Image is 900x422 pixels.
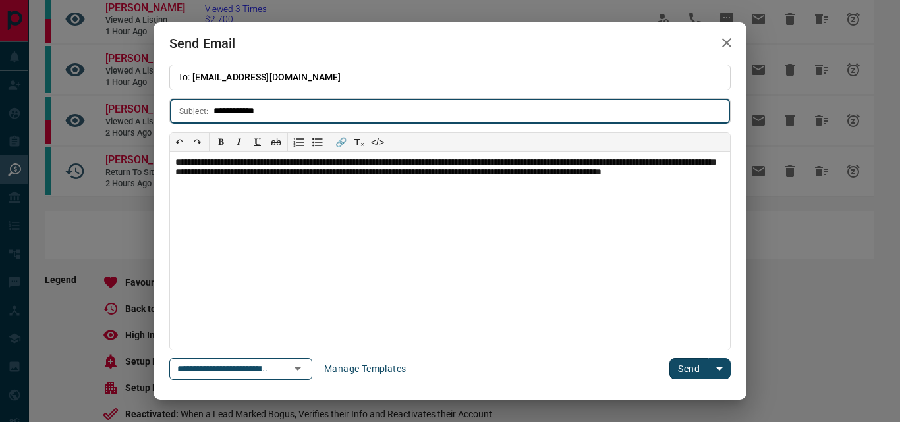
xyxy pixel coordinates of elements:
button: T̲ₓ [350,133,368,151]
button: ↶ [170,133,188,151]
button: ab [267,133,285,151]
p: To: [169,65,731,90]
div: split button [669,358,731,379]
button: Manage Templates [316,358,414,379]
button: 𝑰 [230,133,248,151]
span: [EMAIL_ADDRESS][DOMAIN_NAME] [192,72,341,82]
button: Bullet list [308,133,327,151]
h2: Send Email [154,22,252,65]
button: 𝐁 [211,133,230,151]
button: Open [289,359,307,378]
s: ab [271,137,281,147]
button: 🔗 [331,133,350,151]
button: </> [368,133,387,151]
button: Numbered list [290,133,308,151]
button: 𝐔 [248,133,267,151]
p: Subject: [179,105,208,117]
span: 𝐔 [254,136,261,147]
button: ↷ [188,133,207,151]
button: Send [669,358,708,379]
